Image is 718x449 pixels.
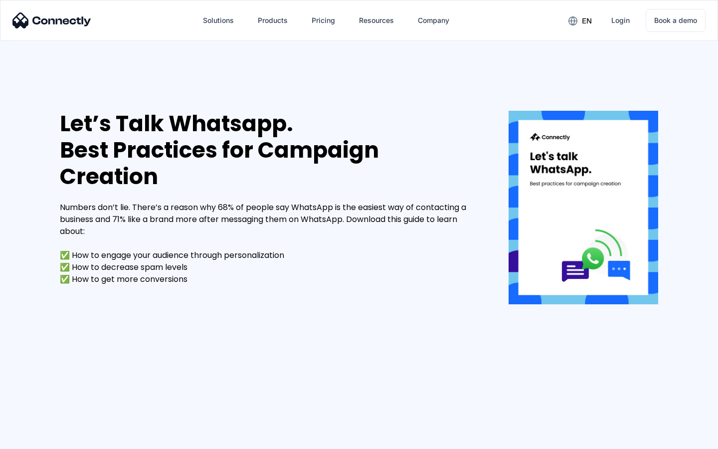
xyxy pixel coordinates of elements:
div: Let’s Talk Whatsapp. Best Practices for Campaign Creation [60,111,479,190]
ul: Language list [20,432,60,446]
div: Products [258,13,288,27]
div: en [582,14,592,28]
div: Products [250,8,296,32]
a: Login [603,8,638,32]
div: Solutions [195,8,242,32]
aside: Language selected: English [10,432,60,446]
div: Company [418,13,449,27]
div: en [560,13,599,28]
div: Numbers don’t lie. There’s a reason why 68% of people say WhatsApp is the easiest way of contacti... [60,202,479,285]
div: Resources [351,8,402,32]
div: Resources [359,13,394,27]
div: Company [410,8,457,32]
div: Pricing [312,13,335,27]
a: Book a demo [646,9,706,32]
a: Pricing [304,8,343,32]
img: Connectly Logo [12,12,91,28]
div: Solutions [203,13,234,27]
div: Login [611,13,630,27]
